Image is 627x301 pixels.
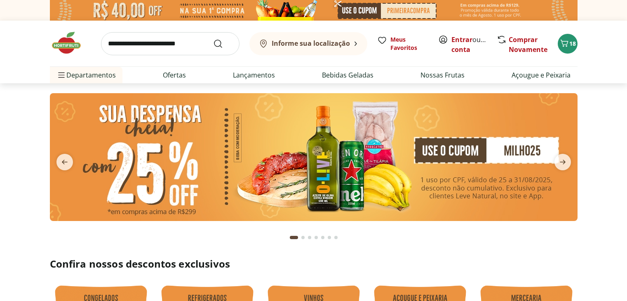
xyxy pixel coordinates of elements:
[326,228,333,247] button: Go to page 6 from fs-carousel
[163,70,186,80] a: Ofertas
[249,32,367,55] button: Informe sua localização
[319,228,326,247] button: Go to page 5 from fs-carousel
[313,228,319,247] button: Go to page 4 from fs-carousel
[101,32,240,55] input: search
[512,70,571,80] a: Açougue e Peixaria
[50,154,80,170] button: previous
[333,228,339,247] button: Go to page 7 from fs-carousel
[451,35,497,54] a: Criar conta
[558,34,578,54] button: Carrinho
[569,40,576,47] span: 18
[288,228,300,247] button: Current page from fs-carousel
[213,39,233,49] button: Submit Search
[50,31,91,55] img: Hortifruti
[50,257,578,270] h2: Confira nossos descontos exclusivos
[548,154,578,170] button: next
[377,35,428,52] a: Meus Favoritos
[451,35,472,44] a: Entrar
[233,70,275,80] a: Lançamentos
[50,93,578,221] img: cupom
[451,35,488,54] span: ou
[509,35,547,54] a: Comprar Novamente
[300,228,306,247] button: Go to page 2 from fs-carousel
[390,35,428,52] span: Meus Favoritos
[306,228,313,247] button: Go to page 3 from fs-carousel
[420,70,465,80] a: Nossas Frutas
[56,65,116,85] span: Departamentos
[56,65,66,85] button: Menu
[272,39,350,48] b: Informe sua localização
[322,70,373,80] a: Bebidas Geladas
